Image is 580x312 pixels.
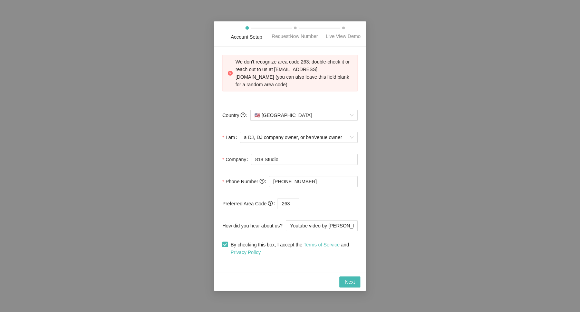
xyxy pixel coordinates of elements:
span: question-circle [260,179,264,184]
span: a DJ, DJ company owner, or bar/venue owner [244,132,354,143]
span: 🇺🇸 [254,113,260,118]
span: Preferred Area Code [222,200,273,207]
a: Terms of Service [303,242,339,247]
span: Country [222,111,245,119]
div: Live View Demo [326,32,361,40]
div: Account Setup [231,33,262,41]
span: question-circle [268,201,273,206]
div: We don't recognize area code 263: double-check it or reach out to us at [EMAIL_ADDRESS][DOMAIN_NA... [235,58,352,88]
a: Privacy Policy [231,250,261,255]
input: Company [251,154,358,165]
span: question-circle [241,113,245,117]
span: Phone Number [225,178,264,185]
button: Next [339,276,360,287]
span: Next [345,278,355,286]
div: RequestNow Number [272,32,318,40]
span: By checking this box, I accept the and [228,241,358,256]
span: close-circle [228,71,233,76]
label: How did you hear about us? [222,219,286,233]
input: How did you hear about us? [286,220,358,231]
span: [GEOGRAPHIC_DATA] [254,110,354,120]
label: Company [222,153,251,166]
label: I am [222,130,240,144]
